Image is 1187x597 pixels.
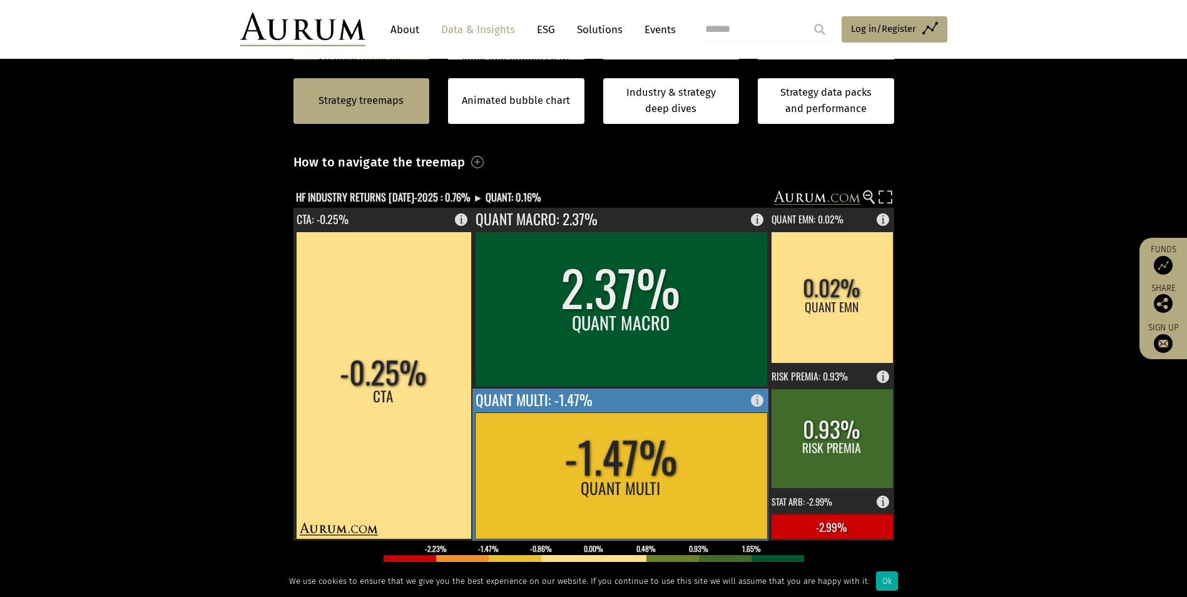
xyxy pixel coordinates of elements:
[851,21,916,36] span: Log in/Register
[293,151,466,173] h3: How to navigate the treemap
[807,17,832,42] input: Submit
[1146,322,1181,353] a: Sign up
[240,13,365,46] img: Aurum
[384,18,425,41] a: About
[842,16,947,43] a: Log in/Register
[1154,294,1173,313] img: Share this post
[318,93,404,109] a: Strategy treemaps
[531,18,561,41] a: ESG
[603,78,740,124] a: Industry & strategy deep dives
[876,571,898,591] div: Ok
[462,93,570,109] a: Animated bubble chart
[571,18,629,41] a: Solutions
[638,18,676,41] a: Events
[1154,256,1173,275] img: Access Funds
[435,18,521,41] a: Data & Insights
[758,78,894,124] a: Strategy data packs and performance
[1146,244,1181,275] a: Funds
[1146,284,1181,313] div: Share
[1154,334,1173,353] img: Sign up to our newsletter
